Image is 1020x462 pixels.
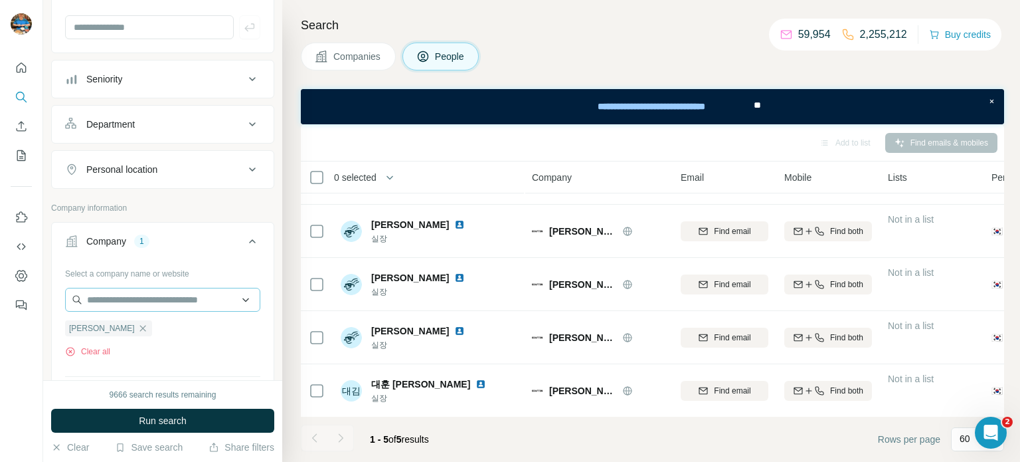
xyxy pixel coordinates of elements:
span: Find both [830,385,863,397]
iframe: Intercom live chat [975,417,1007,449]
button: Dashboard [11,264,32,288]
span: results [370,434,429,445]
span: Mobile [784,171,811,184]
span: 실장 [371,233,470,245]
span: Find both [830,332,863,344]
div: 9666 search results remaining [110,389,216,401]
button: Feedback [11,293,32,317]
button: Find both [784,381,872,401]
span: Not in a list [888,267,934,278]
button: Find both [784,328,872,348]
span: Company [532,171,572,184]
img: Logo of Krafton [532,279,543,290]
button: Save search [115,441,183,454]
span: [PERSON_NAME] [69,322,135,334]
span: 🇰🇷 [991,278,1003,291]
span: 0 selected [334,171,377,184]
span: Not in a list [888,320,934,331]
img: Avatar [341,274,362,295]
span: Find email [714,225,750,237]
p: 2,255,212 [860,27,907,43]
span: 실장 [371,286,470,298]
button: Use Surfe on LinkedIn [11,205,32,229]
img: LinkedIn logo [454,326,465,336]
span: Not in a list [888,214,934,225]
span: Find email [714,332,750,344]
span: 실장 [371,392,491,404]
img: Logo of Krafton [532,226,543,237]
img: LinkedIn logo [475,379,486,390]
span: 1 - 5 [370,434,388,445]
button: Find email [681,328,768,348]
button: Find both [784,221,872,241]
span: [PERSON_NAME] [549,384,616,398]
button: Clear [51,441,89,454]
span: [PERSON_NAME] [371,271,449,285]
button: Find both [784,275,872,294]
button: Company1 [52,225,274,263]
button: Enrich CSV [11,114,32,138]
img: LinkedIn logo [454,273,465,283]
span: Email [681,171,704,184]
span: [PERSON_NAME] [549,278,616,291]
span: Find email [714,279,750,290]
span: Find email [714,385,750,397]
span: 실장 [371,339,470,351]
span: [PERSON_NAME] [371,218,449,231]
span: 🇰🇷 [991,331,1003,344]
span: Find both [830,225,863,237]
img: Avatar [341,327,362,348]
button: Seniority [52,63,274,95]
div: Select a company name or website [65,263,260,280]
span: 5 [396,434,402,445]
span: [PERSON_NAME] [549,225,616,238]
img: Logo of Krafton [532,386,543,396]
span: Find both [830,279,863,290]
button: Run search [51,409,274,433]
span: [PERSON_NAME] [549,331,616,344]
button: Use Surfe API [11,235,32,259]
span: Lists [888,171,907,184]
span: 2 [1002,417,1013,427]
button: Quick start [11,56,32,80]
div: Seniority [86,72,122,86]
button: Department [52,108,274,140]
button: Buy credits [929,25,991,44]
img: LinkedIn logo [454,219,465,230]
button: My lists [11,144,32,168]
span: People [435,50,466,63]
div: 대김 [341,380,362,402]
iframe: Banner [301,89,1004,124]
span: Companies [333,50,382,63]
span: 대훈 [PERSON_NAME] [371,378,470,391]
span: Not in a list [888,374,934,384]
button: Share filters [209,441,274,454]
img: Logo of Krafton [532,332,543,343]
button: Clear all [65,346,110,358]
button: Find email [681,221,768,241]
button: Find email [681,275,768,294]
h4: Search [301,16,1004,35]
button: Personal location [52,154,274,185]
span: [PERSON_NAME] [371,324,449,338]
img: Avatar [11,13,32,35]
img: Avatar [341,221,362,242]
button: Find email [681,381,768,401]
span: 🇰🇷 [991,384,1003,398]
div: Department [86,118,135,131]
span: of [388,434,396,445]
p: 59,954 [798,27,831,43]
div: 1 [134,235,149,247]
button: Search [11,85,32,109]
span: Rows per page [878,433,940,446]
span: 🇰🇷 [991,225,1003,238]
p: 60 [960,432,970,445]
div: Company [86,235,126,248]
div: Personal location [86,163,157,176]
p: Company information [51,202,274,214]
span: Run search [139,414,187,427]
